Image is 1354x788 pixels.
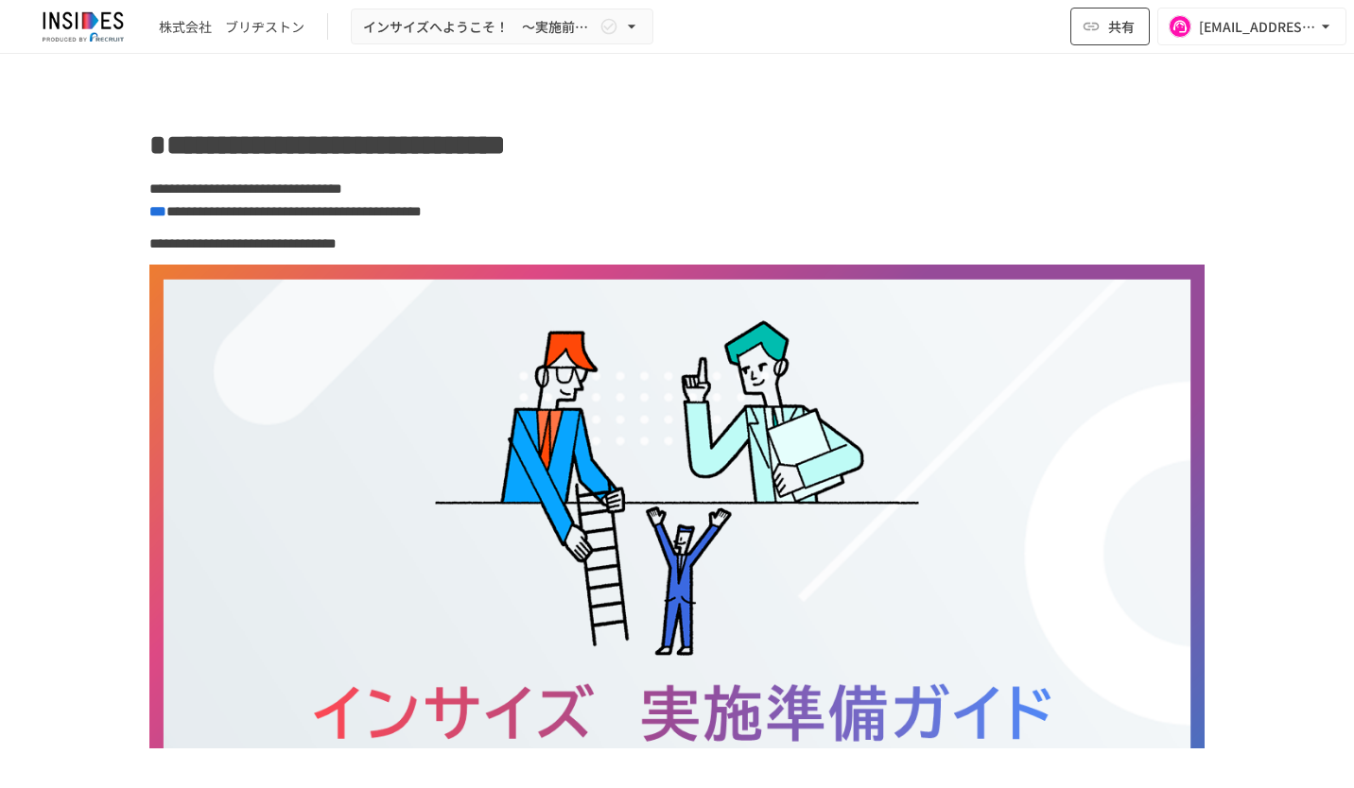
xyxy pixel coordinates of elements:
div: [EMAIL_ADDRESS][DOMAIN_NAME] [1199,15,1316,39]
button: 共有 [1070,8,1150,45]
button: [EMAIL_ADDRESS][DOMAIN_NAME] [1157,8,1346,45]
button: インサイズへようこそ！ ～実施前のご案内～ [351,9,653,45]
span: 共有 [1108,16,1135,37]
img: xY69pADdgLpeoKoLD8msBJdyYEOF9JWvf6V0bEf2iNl [149,265,1205,784]
img: JmGSPSkPjKwBq77AtHmwC7bJguQHJlCRQfAXtnx4WuV [23,11,144,42]
div: 株式会社 ブリヂストン [159,17,304,37]
span: インサイズへようこそ！ ～実施前のご案内～ [363,15,596,39]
